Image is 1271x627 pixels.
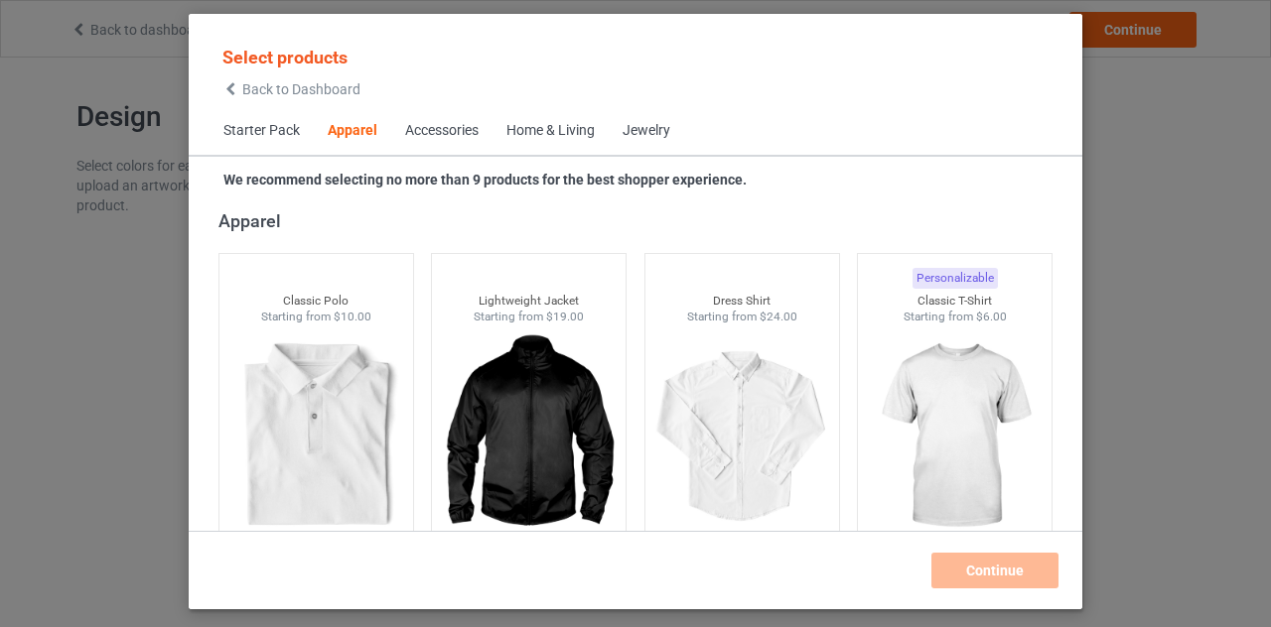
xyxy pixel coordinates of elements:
[405,121,479,141] div: Accessories
[210,107,314,155] span: Starter Pack
[432,309,626,325] div: Starting from
[222,47,348,67] span: Select products
[760,310,797,323] span: $24.00
[440,325,618,548] img: regular.jpg
[645,293,839,310] div: Dress Shirt
[219,293,413,310] div: Classic Polo
[506,121,595,141] div: Home & Living
[976,310,1007,323] span: $6.00
[546,310,584,323] span: $19.00
[858,309,1052,325] div: Starting from
[623,121,670,141] div: Jewelry
[645,309,839,325] div: Starting from
[328,121,377,141] div: Apparel
[913,268,998,289] div: Personalizable
[223,172,747,188] strong: We recommend selecting no more than 9 products for the best shopper experience.
[334,310,371,323] span: $10.00
[432,293,626,310] div: Lightweight Jacket
[242,81,360,97] span: Back to Dashboard
[218,209,1061,232] div: Apparel
[866,325,1044,548] img: regular.jpg
[227,325,405,548] img: regular.jpg
[653,325,831,548] img: regular.jpg
[219,309,413,325] div: Starting from
[858,293,1052,310] div: Classic T-Shirt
